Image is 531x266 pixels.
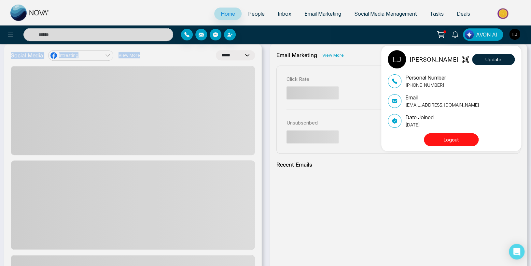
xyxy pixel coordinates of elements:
[405,94,479,101] p: Email
[405,113,434,121] p: Date Joined
[472,54,515,65] button: Update
[509,244,524,259] div: Open Intercom Messenger
[405,74,446,81] p: Personal Number
[409,55,459,64] p: [PERSON_NAME]
[405,81,446,88] p: [PHONE_NUMBER]
[405,101,479,108] p: [EMAIL_ADDRESS][DOMAIN_NAME]
[424,133,479,146] button: Logout
[405,121,434,128] p: [DATE]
